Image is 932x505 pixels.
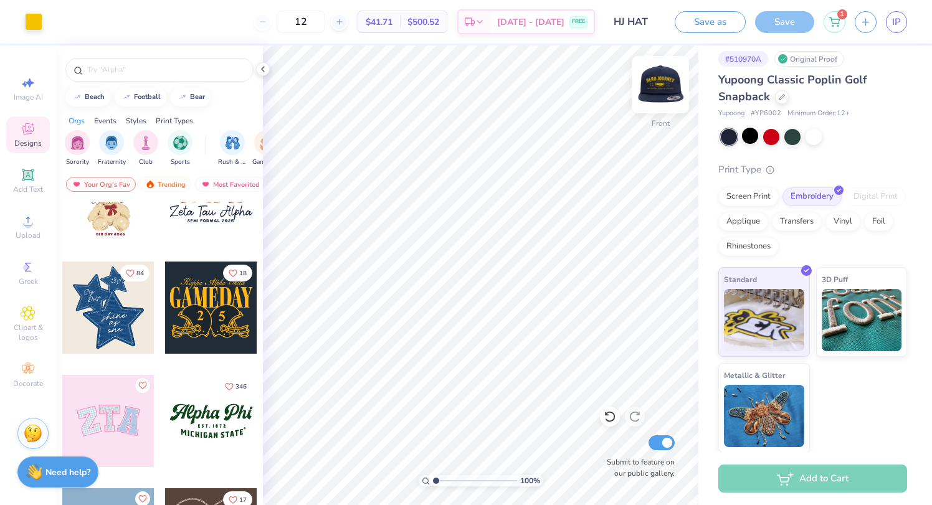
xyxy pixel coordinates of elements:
[171,158,190,167] span: Sports
[277,11,325,33] input: – –
[718,108,744,119] span: Yupoong
[520,475,540,486] span: 100 %
[600,456,675,479] label: Submit to feature on our public gallery.
[190,93,205,100] div: bear
[135,378,150,393] button: Like
[724,289,804,351] img: Standard
[85,93,105,100] div: beach
[98,158,126,167] span: Fraternity
[787,108,850,119] span: Minimum Order: 12 +
[13,379,43,389] span: Decorate
[69,115,85,126] div: Orgs
[892,15,901,29] span: IP
[145,180,155,189] img: trending.gif
[724,273,757,286] span: Standard
[16,230,40,240] span: Upload
[226,136,240,150] img: Rush & Bid Image
[252,130,281,167] button: filter button
[822,273,848,286] span: 3D Puff
[136,270,144,276] span: 84
[772,212,822,231] div: Transfers
[604,9,665,34] input: Untitled Design
[718,72,867,104] span: Yupoong Classic Poplin Golf Snapback
[652,118,670,129] div: Front
[94,115,117,126] div: Events
[66,158,89,167] span: Sorority
[886,11,907,33] a: IP
[774,51,844,67] div: Original Proof
[65,130,90,167] div: filter for Sorority
[168,130,193,167] button: filter button
[837,9,847,19] span: 1
[201,180,211,189] img: most_fav.gif
[13,184,43,194] span: Add Text
[718,51,768,67] div: # 510970A
[218,158,247,167] span: Rush & Bid
[14,138,42,148] span: Designs
[6,323,50,342] span: Clipart & logos
[19,276,38,286] span: Greek
[66,177,136,192] div: Your Org's Fav
[718,237,779,256] div: Rhinestones
[218,130,247,167] div: filter for Rush & Bid
[134,93,161,100] div: football
[635,60,685,110] img: Front
[45,466,90,478] strong: Need help?
[156,115,193,126] div: Print Types
[219,378,252,395] button: Like
[86,64,245,76] input: Try "Alpha"
[235,384,247,390] span: 346
[126,115,146,126] div: Styles
[195,177,265,192] div: Most Favorited
[572,17,585,26] span: FREE
[845,187,906,206] div: Digital Print
[751,108,781,119] span: # YP6002
[782,187,842,206] div: Embroidery
[72,180,82,189] img: most_fav.gif
[98,130,126,167] div: filter for Fraternity
[139,136,153,150] img: Club Image
[121,93,131,101] img: trend_line.gif
[14,92,43,102] span: Image AI
[98,130,126,167] button: filter button
[65,88,110,106] button: beach
[115,88,166,106] button: football
[252,158,281,167] span: Game Day
[366,16,392,29] span: $41.71
[133,130,158,167] button: filter button
[105,136,118,150] img: Fraternity Image
[223,265,252,281] button: Like
[218,130,247,167] button: filter button
[497,16,564,29] span: [DATE] - [DATE]
[173,136,188,150] img: Sports Image
[178,93,188,101] img: trend_line.gif
[72,93,82,101] img: trend_line.gif
[724,369,786,382] span: Metallic & Glitter
[239,497,247,503] span: 17
[825,212,860,231] div: Vinyl
[239,270,247,276] span: 18
[120,265,150,281] button: Like
[822,289,902,351] img: 3D Puff
[168,130,193,167] div: filter for Sports
[260,136,274,150] img: Game Day Image
[252,130,281,167] div: filter for Game Day
[724,385,804,447] img: Metallic & Glitter
[140,177,191,192] div: Trending
[65,130,90,167] button: filter button
[675,11,746,33] button: Save as
[718,187,779,206] div: Screen Print
[718,212,768,231] div: Applique
[718,163,907,177] div: Print Type
[864,212,893,231] div: Foil
[70,136,85,150] img: Sorority Image
[407,16,439,29] span: $500.52
[171,88,211,106] button: bear
[133,130,158,167] div: filter for Club
[139,158,153,167] span: Club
